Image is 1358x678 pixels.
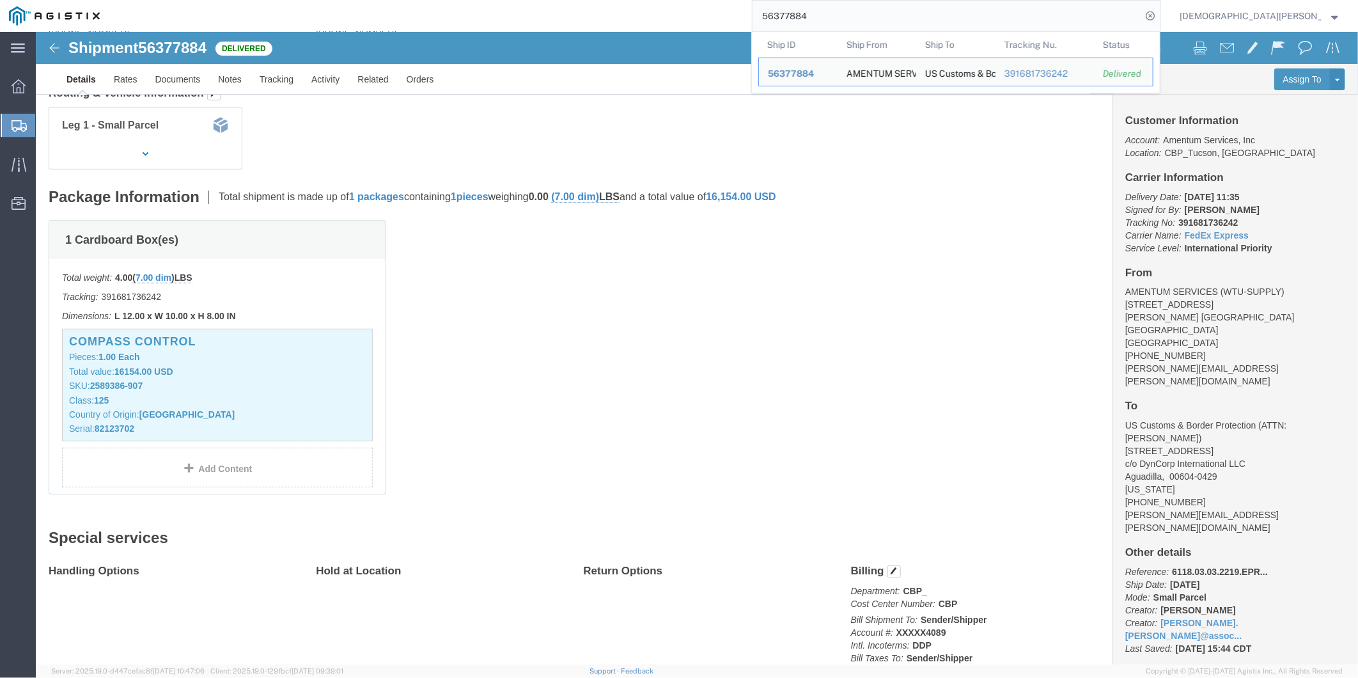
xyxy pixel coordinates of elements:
[758,32,838,58] th: Ship ID
[1180,9,1322,23] span: Christian Ovalles
[995,32,1095,58] th: Tracking Nu.
[753,1,1141,31] input: Search for shipment number, reference number
[847,58,908,86] div: AMENTUM SERVICES
[768,67,829,81] div: 56377884
[1179,8,1340,24] button: [DEMOGRAPHIC_DATA][PERSON_NAME]
[36,32,1358,665] iframe: FS Legacy Container
[621,667,653,675] a: Feedback
[838,32,917,58] th: Ship From
[292,667,343,675] span: [DATE] 09:39:01
[768,68,814,79] span: 56377884
[1146,666,1343,677] span: Copyright © [DATE]-[DATE] Agistix Inc., All Rights Reserved
[51,667,205,675] span: Server: 2025.19.0-d447cefac8f
[925,58,987,86] div: US Customs & Border Protection
[1103,67,1144,81] div: Delivered
[758,32,1160,93] table: Search Results
[9,6,100,26] img: logo
[153,667,205,675] span: [DATE] 10:47:06
[916,32,995,58] th: Ship To
[589,667,621,675] a: Support
[1004,67,1086,81] div: 391681736242
[1094,32,1153,58] th: Status
[210,667,343,675] span: Client: 2025.19.0-129fbcf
